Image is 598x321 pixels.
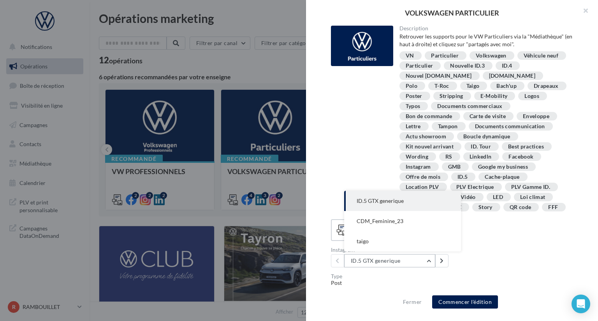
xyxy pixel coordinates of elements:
div: QR code [510,204,531,210]
div: Instagram [331,247,452,253]
div: Documents commerciaux [437,103,502,109]
div: Nouvel [DOMAIN_NAME] [406,73,472,79]
span: ID.5 GTX generique [357,197,404,204]
div: LED [493,194,503,200]
div: VN [406,53,414,59]
div: Kit nouvel arrivant [406,144,454,150]
div: FFF [548,204,558,210]
button: ID.5 GTX generique [344,254,435,267]
div: Boucle dynamique [463,134,510,140]
div: Open Intercom Messenger [572,295,590,313]
button: Fermer [400,297,425,307]
div: Documents communication [475,124,545,129]
div: Loi climat [520,194,545,200]
div: Wording [406,154,428,160]
div: [DOMAIN_NAME] [489,73,536,79]
div: ID.5 [457,174,468,180]
button: taigo [344,231,461,251]
div: Description [399,26,573,31]
button: ID.5 GTX generique [344,191,461,211]
div: Drapeaux [534,83,559,89]
button: Commencer l'édition [432,295,498,309]
div: T-Roc [434,83,449,89]
div: Lettre [406,124,421,129]
div: Nouvelle ID.3 [450,63,485,69]
div: Offre de mois [406,174,441,180]
div: Facebook [508,154,533,160]
div: Bon de commande [406,113,452,119]
div: PLV Gamme ID. [511,184,551,190]
span: taigo [357,238,369,244]
div: Enveloppe [523,113,549,119]
div: Google my business [478,164,528,170]
div: Location PLV [406,184,439,190]
div: Retrouver les supports pour le VW Particuliers via la "Médiathèque" (en haut à droite) et cliquez... [399,33,573,48]
div: GMB [448,164,461,170]
button: CDM_Feminine_23 [344,211,461,231]
div: Particulier [431,53,459,59]
div: ID. Tour [471,144,491,150]
span: CDM_Feminine_23 [357,218,403,224]
div: Stripping [440,93,463,99]
div: Instagram [406,164,431,170]
div: PLV Electrique [456,184,494,190]
div: Actu showroom [406,134,447,140]
div: Typos [406,103,420,109]
div: Carte de visite [470,113,506,119]
div: VOLKSWAGEN PARTICULIER [318,9,586,16]
div: Polo [406,83,417,89]
div: Particulier [406,63,433,69]
div: Best practices [508,144,544,150]
div: Linkedln [470,154,492,160]
div: Bach'up [496,83,516,89]
div: Poster [406,93,422,99]
div: Story [478,204,492,210]
div: Volkswagen [476,53,507,59]
div: Véhicule neuf [524,53,559,59]
div: Vidéo [461,194,476,200]
div: Logos [524,93,539,99]
div: E-Mobility [480,93,508,99]
div: Type [331,274,579,279]
div: Cache-plaque [485,174,519,180]
div: RS [445,154,452,160]
div: ID.4 [502,63,512,69]
div: Tampon [438,124,458,129]
div: Taigo [466,83,480,89]
div: Post [331,279,579,287]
